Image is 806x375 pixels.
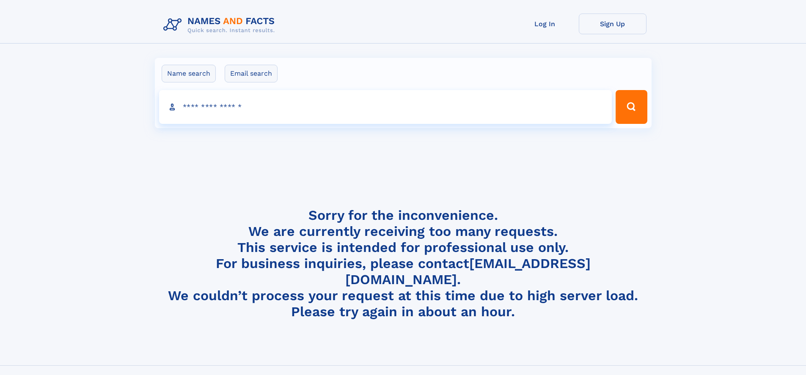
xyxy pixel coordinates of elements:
[160,14,282,36] img: Logo Names and Facts
[225,65,278,82] label: Email search
[579,14,646,34] a: Sign Up
[511,14,579,34] a: Log In
[616,90,647,124] button: Search Button
[345,255,591,287] a: [EMAIL_ADDRESS][DOMAIN_NAME]
[159,90,612,124] input: search input
[162,65,216,82] label: Name search
[160,207,646,320] h4: Sorry for the inconvenience. We are currently receiving too many requests. This service is intend...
